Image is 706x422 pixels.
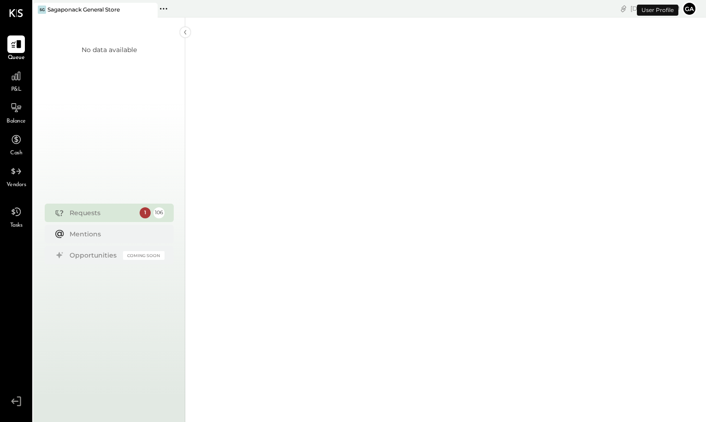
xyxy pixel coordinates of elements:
[11,86,22,94] span: P&L
[6,181,26,189] span: Vendors
[637,5,678,16] div: User Profile
[70,251,118,260] div: Opportunities
[0,67,32,94] a: P&L
[38,6,46,14] div: SG
[630,4,680,13] div: [DATE]
[123,251,165,260] div: Coming Soon
[0,99,32,126] a: Balance
[0,203,32,230] a: Tasks
[70,229,160,239] div: Mentions
[0,163,32,189] a: Vendors
[140,207,151,218] div: 1
[10,222,23,230] span: Tasks
[0,35,32,62] a: Queue
[6,117,26,126] span: Balance
[153,207,165,218] div: 106
[682,1,697,16] button: ga
[619,4,628,13] div: copy link
[8,54,25,62] span: Queue
[10,149,22,158] span: Cash
[70,208,135,217] div: Requests
[82,45,137,54] div: No data available
[0,131,32,158] a: Cash
[47,6,120,13] div: Sagaponack General Store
